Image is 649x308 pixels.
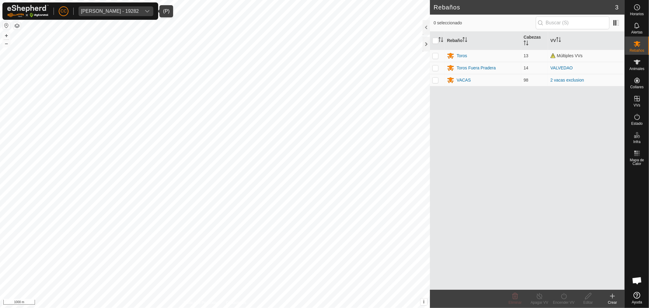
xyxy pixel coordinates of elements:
[548,32,625,50] th: VV
[576,300,600,305] div: Editar
[550,53,583,58] span: Múltiples VVs
[183,300,218,306] a: Política de Privacidad
[524,41,529,46] p-sorticon: Activar para ordenar
[457,77,471,83] div: VACAS
[79,6,141,16] span: Cesar Lopez Moledo - 19282
[434,4,615,11] h2: Rebaños
[552,300,576,305] div: Encender VV
[13,22,21,30] button: Capas del Mapa
[536,16,609,29] input: Buscar (S)
[3,40,10,47] button: –
[457,53,467,59] div: Toros
[508,300,522,305] span: Eliminar
[630,67,644,71] span: Animales
[631,122,643,125] span: Estado
[630,85,644,89] span: Collares
[7,5,49,17] img: Logo Gallagher
[628,271,646,290] div: Chat abierto
[633,103,640,107] span: VVs
[556,38,561,43] p-sorticon: Activar para ordenar
[527,300,552,305] div: Apagar VV
[600,300,625,305] div: Crear
[438,38,443,43] p-sorticon: Activar para ordenar
[550,65,573,70] a: VALVEDAO
[434,20,536,26] span: 0 seleccionado
[3,32,10,39] button: +
[626,158,647,166] span: Mapa de Calor
[521,32,548,50] th: Cabezas
[423,299,424,304] span: i
[81,9,139,14] div: [PERSON_NAME] - 19282
[615,3,619,12] span: 3
[420,299,427,305] button: i
[462,38,467,43] p-sorticon: Activar para ordenar
[631,30,643,34] span: Alertas
[141,6,153,16] div: dropdown trigger
[633,140,640,144] span: Infra
[550,78,584,82] a: 2 vacas exclusion
[630,12,644,16] span: Horarios
[632,300,642,304] span: Ayuda
[625,289,649,306] a: Ayuda
[524,65,529,70] span: 14
[630,49,644,52] span: Rebaños
[3,22,10,29] button: Restablecer Mapa
[226,300,246,306] a: Contáctenos
[445,32,521,50] th: Rebaño
[457,65,496,71] div: Toros Fuera Pradera
[524,53,529,58] span: 13
[524,78,529,82] span: 98
[61,8,67,14] span: CC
